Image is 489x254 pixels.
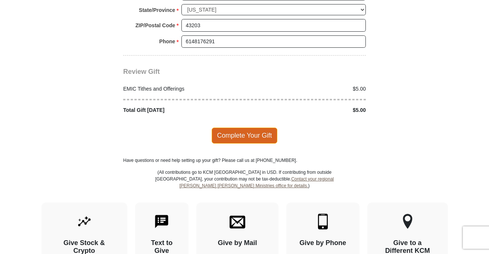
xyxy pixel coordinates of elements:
[139,5,175,15] strong: State/Province
[154,214,169,229] img: text-to-give.svg
[155,169,334,203] p: (All contributions go to KCM [GEOGRAPHIC_DATA] in USD. If contributing from outside [GEOGRAPHIC_D...
[244,85,370,93] div: $5.00
[315,214,331,229] img: mobile.svg
[209,239,265,247] h4: Give by Mail
[123,157,366,164] p: Have questions or need help setting up your gift? Please call us at [PHONE_NUMBER].
[244,106,370,114] div: $5.00
[179,176,334,188] a: Contact your regional [PERSON_NAME] [PERSON_NAME] Ministries office for details.
[123,68,160,75] span: Review Gift
[230,214,245,229] img: envelope.svg
[402,214,413,229] img: other-region
[299,239,346,247] h4: Give by Phone
[77,214,92,229] img: give-by-stock.svg
[159,36,175,47] strong: Phone
[136,20,175,31] strong: ZIP/Postal Code
[119,85,245,93] div: EMIC Tithes and Offerings
[212,128,278,143] span: Complete Your Gift
[119,106,245,114] div: Total Gift [DATE]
